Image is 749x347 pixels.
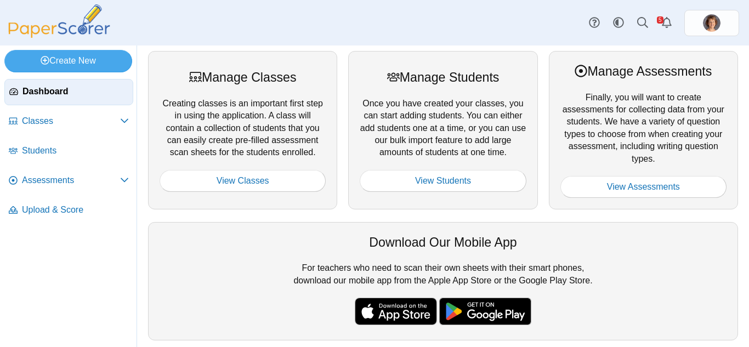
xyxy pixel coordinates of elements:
a: Dashboard [4,79,133,105]
img: google-play-badge.png [439,298,531,325]
a: View Students [360,170,526,192]
span: Assessments [22,174,120,186]
a: Classes [4,109,133,135]
a: Create New [4,50,132,72]
span: Elise Harding [703,14,720,32]
span: Classes [22,115,120,127]
div: For teachers who need to scan their own sheets with their smart phones, download our mobile app f... [148,222,738,340]
a: PaperScorer [4,30,114,39]
span: Upload & Score [22,204,129,216]
a: Alerts [655,11,679,35]
img: PaperScorer [4,4,114,38]
img: ps.Qn51bzteyXZ9eoKk [703,14,720,32]
a: View Assessments [560,176,727,198]
a: Assessments [4,168,133,194]
div: Creating classes is an important first step in using the application. A class will contain a coll... [148,51,337,209]
div: Manage Classes [160,69,326,86]
a: Students [4,138,133,164]
div: Once you have created your classes, you can start adding students. You can either add students on... [348,51,537,209]
div: Manage Students [360,69,526,86]
div: Download Our Mobile App [160,234,727,251]
span: Students [22,145,129,157]
span: Dashboard [22,86,128,98]
a: View Classes [160,170,326,192]
a: Upload & Score [4,197,133,224]
div: Manage Assessments [560,62,727,80]
a: ps.Qn51bzteyXZ9eoKk [684,10,739,36]
div: Finally, you will want to create assessments for collecting data from your students. We have a va... [549,51,738,209]
img: apple-store-badge.svg [355,298,437,325]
